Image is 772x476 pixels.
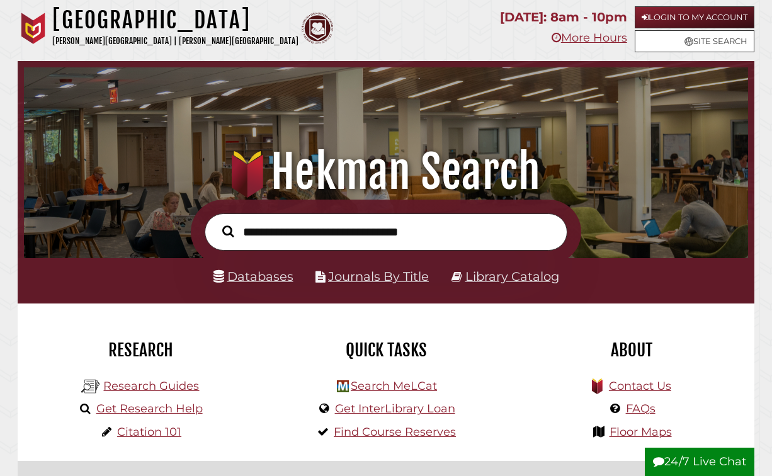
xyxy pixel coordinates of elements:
a: Site Search [635,30,754,52]
p: [DATE]: 8am - 10pm [500,6,627,28]
a: More Hours [552,31,627,45]
img: Hekman Library Logo [337,380,349,392]
p: [PERSON_NAME][GEOGRAPHIC_DATA] | [PERSON_NAME][GEOGRAPHIC_DATA] [52,34,298,48]
a: Library Catalog [465,269,559,284]
h2: About [518,339,745,361]
a: Citation 101 [117,425,181,439]
h1: [GEOGRAPHIC_DATA] [52,6,298,34]
img: Calvin University [18,13,49,44]
a: Databases [213,269,293,284]
a: Research Guides [103,379,199,393]
h2: Quick Tasks [273,339,499,361]
a: Journals By Title [328,269,429,284]
i: Search [222,225,234,238]
a: Search MeLCat [351,379,437,393]
a: Get Research Help [96,402,203,416]
h1: Hekman Search [35,144,736,200]
a: Get InterLibrary Loan [335,402,455,416]
img: Hekman Library Logo [81,377,100,396]
a: Contact Us [609,379,671,393]
button: Search [216,222,240,240]
a: Floor Maps [610,425,672,439]
a: Find Course Reserves [334,425,456,439]
a: FAQs [626,402,656,416]
a: Login to My Account [635,6,754,28]
img: Calvin Theological Seminary [302,13,333,44]
h2: Research [27,339,254,361]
